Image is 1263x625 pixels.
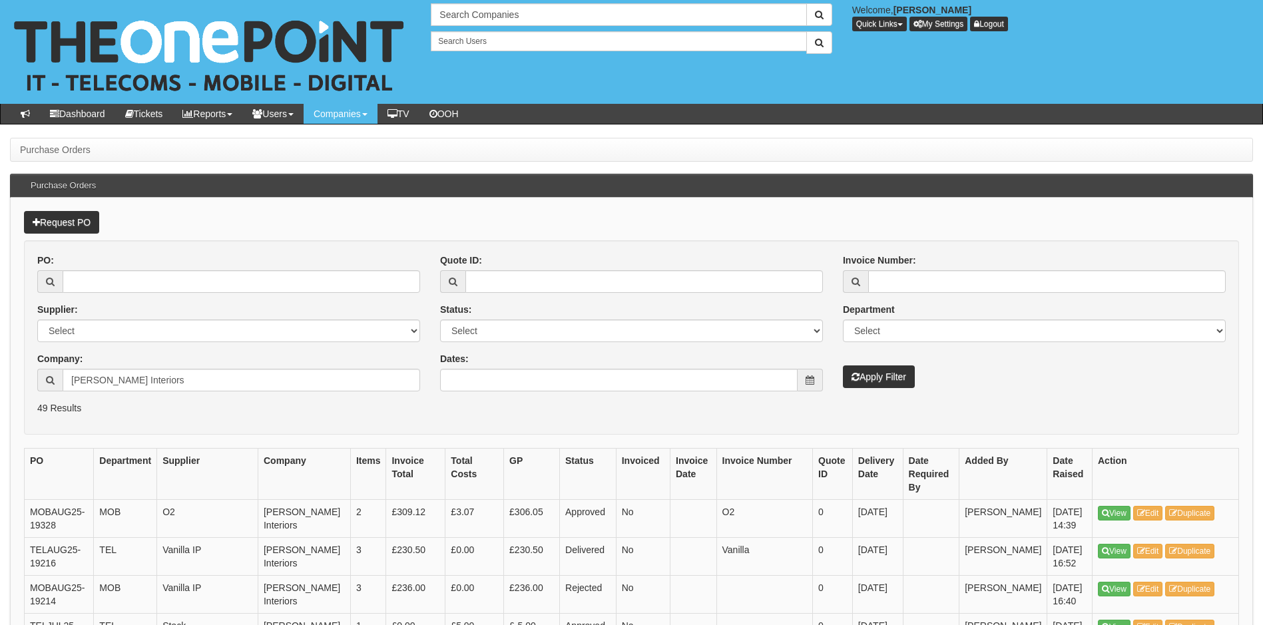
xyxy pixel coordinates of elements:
[440,352,469,365] label: Dates:
[25,500,94,538] td: MOBAUG25-19328
[40,104,115,124] a: Dashboard
[350,576,386,614] td: 3
[25,538,94,576] td: TELAUG25-19216
[1133,544,1163,558] a: Edit
[1047,538,1093,576] td: [DATE] 16:52
[431,3,806,26] input: Search Companies
[386,500,445,538] td: £309.12
[37,401,1226,415] p: 49 Results
[893,5,971,15] b: [PERSON_NAME]
[813,576,853,614] td: 0
[970,17,1008,31] a: Logout
[560,500,617,538] td: Approved
[445,538,504,576] td: £0.00
[560,576,617,614] td: Rejected
[1165,506,1214,521] a: Duplicate
[37,254,54,267] label: PO:
[1047,576,1093,614] td: [DATE] 16:40
[350,538,386,576] td: 3
[1165,582,1214,596] a: Duplicate
[419,104,469,124] a: OOH
[843,365,915,388] button: Apply Filter
[852,538,903,576] td: [DATE]
[157,576,258,614] td: Vanilla IP
[157,538,258,576] td: Vanilla IP
[1098,506,1131,521] a: View
[157,500,258,538] td: O2
[94,449,157,500] th: Department
[716,538,813,576] td: Vanilla
[258,500,350,538] td: [PERSON_NAME] Interiors
[504,500,560,538] td: £306.05
[24,211,99,234] a: Request PO
[1165,544,1214,558] a: Duplicate
[813,538,853,576] td: 0
[909,17,968,31] a: My Settings
[1098,544,1131,558] a: View
[445,576,504,614] td: £0.00
[903,449,959,500] th: Date Required By
[258,538,350,576] td: [PERSON_NAME] Interiors
[386,449,445,500] th: Invoice Total
[350,449,386,500] th: Items
[1133,506,1163,521] a: Edit
[25,576,94,614] td: MOBAUG25-19214
[350,500,386,538] td: 2
[1047,449,1093,500] th: Date Raised
[115,104,173,124] a: Tickets
[304,104,378,124] a: Companies
[852,449,903,500] th: Delivery Date
[616,500,670,538] td: No
[852,576,903,614] td: [DATE]
[37,352,83,365] label: Company:
[172,104,242,124] a: Reports
[813,449,853,500] th: Quote ID
[24,174,103,197] h3: Purchase Orders
[843,303,895,316] label: Department
[242,104,304,124] a: Users
[560,538,617,576] td: Delivered
[94,576,157,614] td: MOB
[386,576,445,614] td: £236.00
[959,576,1047,614] td: [PERSON_NAME]
[616,576,670,614] td: No
[504,576,560,614] td: £236.00
[716,500,813,538] td: O2
[852,500,903,538] td: [DATE]
[1047,500,1093,538] td: [DATE] 14:39
[431,31,806,51] input: Search Users
[440,303,471,316] label: Status:
[616,449,670,500] th: Invoiced
[25,449,94,500] th: PO
[445,449,504,500] th: Total Costs
[440,254,482,267] label: Quote ID:
[852,17,907,31] button: Quick Links
[20,143,91,156] li: Purchase Orders
[1093,449,1239,500] th: Action
[445,500,504,538] td: £3.07
[670,449,717,500] th: Invoice Date
[560,449,617,500] th: Status
[959,500,1047,538] td: [PERSON_NAME]
[504,538,560,576] td: £230.50
[616,538,670,576] td: No
[959,449,1047,500] th: Added By
[843,254,916,267] label: Invoice Number:
[813,500,853,538] td: 0
[386,538,445,576] td: £230.50
[504,449,560,500] th: GP
[842,3,1263,31] div: Welcome,
[157,449,258,500] th: Supplier
[959,538,1047,576] td: [PERSON_NAME]
[1133,582,1163,596] a: Edit
[1098,582,1131,596] a: View
[94,500,157,538] td: MOB
[378,104,419,124] a: TV
[258,449,350,500] th: Company
[94,538,157,576] td: TEL
[716,449,813,500] th: Invoice Number
[37,303,78,316] label: Supplier:
[258,576,350,614] td: [PERSON_NAME] Interiors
